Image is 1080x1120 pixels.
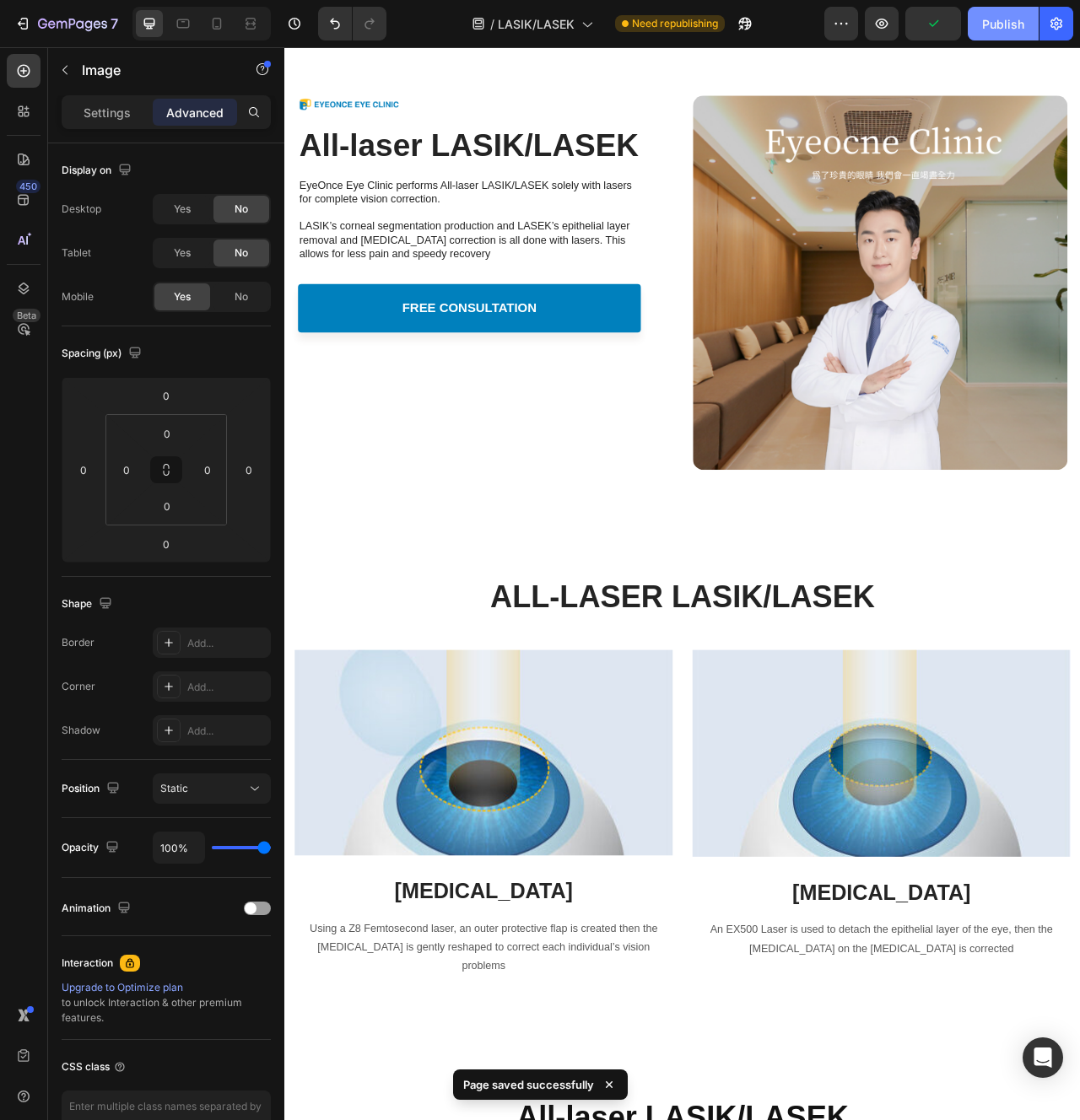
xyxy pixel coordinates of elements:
[13,767,494,1028] img: Microscopic view of a virus particle
[166,104,224,121] p: Advanced
[632,16,718,31] span: Need republishing
[62,159,135,182] div: Display on
[490,15,494,33] span: /
[968,7,1039,40] button: Publish
[62,837,122,859] div: Opacity
[646,1060,873,1090] strong: [MEDICAL_DATA]
[519,61,996,537] img: Event Image
[7,7,126,40] button: 7
[154,832,204,863] input: Auto
[114,457,139,482] input: 0px
[160,782,188,794] span: Static
[149,531,183,557] input: 0
[284,47,1080,1120] iframe: Design area
[174,289,191,304] span: Yes
[153,773,271,804] button: Static
[71,457,96,482] input: 0
[149,383,183,408] input: 0
[318,7,386,40] div: Undo/Redo
[62,202,101,217] div: Desktop
[498,15,575,33] span: LASIK/LASEK
[82,60,225,80] p: Image
[236,457,262,482] input: 0
[187,636,267,651] div: Add...
[62,956,113,971] div: Interaction
[111,13,118,34] p: 7
[463,1076,594,1093] p: Page saved successfully
[13,672,1000,726] h2: ALL-LASER LASIK/LASEK
[195,457,220,482] input: 0px
[62,778,123,800] div: Position
[150,421,184,446] input: 0px
[982,15,1024,33] div: Publish
[62,245,91,261] div: Tablet
[235,289,248,304] span: No
[140,1058,367,1089] strong: [MEDICAL_DATA]
[62,635,94,650] div: Border
[62,342,145,365] div: Spacing (px)
[62,723,100,738] div: Shadow
[187,724,267,739] div: Add...
[62,289,94,304] div: Mobile
[62,980,271,995] div: Upgrade to Optimize plan
[150,493,184,519] input: 0px
[235,245,248,261] span: No
[174,245,191,261] span: Yes
[13,309,40,322] div: Beta
[62,1059,127,1074] div: CSS class
[62,980,271,1026] div: to unlock Interaction & other premium features.
[16,180,40,193] div: 450
[84,104,131,121] p: Settings
[1023,1037,1063,1078] div: Open Intercom Messenger
[62,679,95,694] div: Corner
[62,593,116,616] div: Shape
[187,680,267,695] div: Add...
[62,897,134,920] div: Animation
[174,202,191,217] span: Yes
[519,767,1000,1030] img: Group photo taken outdoors with participants smiling
[235,202,248,217] span: No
